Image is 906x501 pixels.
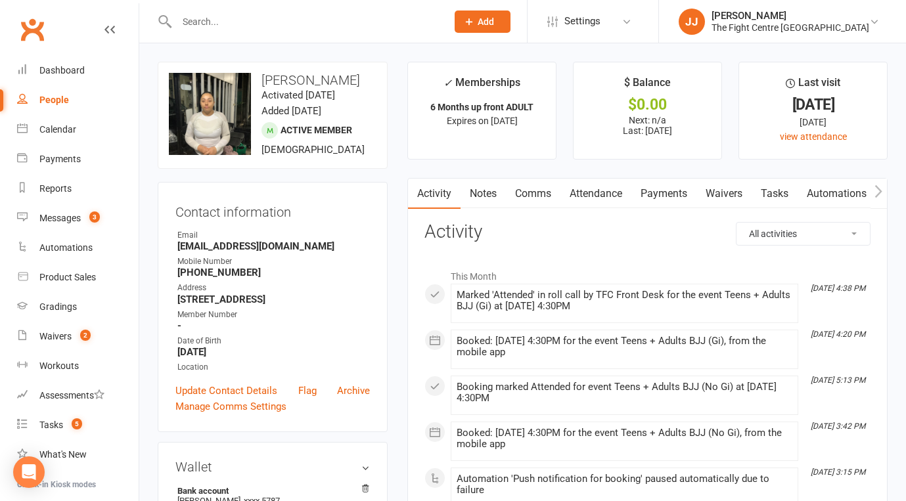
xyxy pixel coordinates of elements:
[752,179,798,209] a: Tasks
[39,213,81,223] div: Messages
[39,124,76,135] div: Calendar
[169,73,376,87] h3: [PERSON_NAME]
[39,390,104,401] div: Assessments
[261,89,335,101] time: Activated [DATE]
[173,12,438,31] input: Search...
[177,282,370,294] div: Address
[39,449,87,460] div: What's New
[17,381,139,410] a: Assessments
[177,267,370,278] strong: [PHONE_NUMBER]
[80,330,91,341] span: 2
[298,383,317,399] a: Flag
[39,420,63,430] div: Tasks
[337,383,370,399] a: Archive
[13,456,45,488] div: Open Intercom Messenger
[17,410,139,440] a: Tasks 5
[457,427,792,450] div: Booked: [DATE] 4:30PM for the event Teens + Adults BJJ (No Gi), from the mobile app
[177,361,370,374] div: Location
[177,229,370,242] div: Email
[177,346,370,358] strong: [DATE]
[39,360,79,371] div: Workouts
[811,330,865,339] i: [DATE] 4:20 PM
[478,16,494,27] span: Add
[624,74,671,98] div: $ Balance
[89,211,100,223] span: 3
[811,376,865,385] i: [DATE] 5:13 PM
[17,56,139,85] a: Dashboard
[39,331,72,341] div: Waivers
[72,418,82,429] span: 5
[430,102,533,112] strong: 6 Months up front ADULT
[17,115,139,144] a: Calendar
[39,272,96,282] div: Product Sales
[751,98,875,112] div: [DATE]
[585,98,710,112] div: $0.00
[16,13,49,46] a: Clubworx
[811,422,865,431] i: [DATE] 3:42 PM
[261,105,321,117] time: Added [DATE]
[798,179,876,209] a: Automations
[457,290,792,312] div: Marked 'Attended' in roll call by TFC Front Desk for the event Teens + Adults BJJ (Gi) at [DATE] ...
[175,383,277,399] a: Update Contact Details
[564,7,600,36] span: Settings
[175,200,370,219] h3: Contact information
[696,179,752,209] a: Waivers
[811,468,865,477] i: [DATE] 3:15 PM
[17,233,139,263] a: Automations
[443,77,452,89] i: ✓
[560,179,631,209] a: Attendance
[177,255,370,268] div: Mobile Number
[17,322,139,351] a: Waivers 2
[631,179,696,209] a: Payments
[39,183,72,194] div: Reports
[712,10,869,22] div: [PERSON_NAME]
[39,65,85,76] div: Dashboard
[679,9,705,35] div: JJ
[457,473,792,496] div: Automation 'Push notification for booking' paused automatically due to failure
[177,335,370,347] div: Date of Birth
[585,115,710,136] p: Next: n/a Last: [DATE]
[17,174,139,204] a: Reports
[39,301,77,312] div: Gradings
[177,320,370,332] strong: -
[17,263,139,292] a: Product Sales
[751,115,875,129] div: [DATE]
[455,11,510,33] button: Add
[17,144,139,174] a: Payments
[177,486,363,496] strong: Bank account
[712,22,869,33] div: The Fight Centre [GEOGRAPHIC_DATA]
[424,263,871,284] li: This Month
[17,292,139,322] a: Gradings
[177,309,370,321] div: Member Number
[39,242,93,253] div: Automations
[457,381,792,404] div: Booking marked Attended for event Teens + Adults BJJ (No Gi) at [DATE] 4:30PM
[786,74,840,98] div: Last visit
[506,179,560,209] a: Comms
[175,399,286,414] a: Manage Comms Settings
[17,204,139,233] a: Messages 3
[177,240,370,252] strong: [EMAIL_ADDRESS][DOMAIN_NAME]
[39,95,69,105] div: People
[261,144,365,156] span: [DEMOGRAPHIC_DATA]
[443,74,520,98] div: Memberships
[408,179,461,209] a: Activity
[17,85,139,115] a: People
[780,131,847,142] a: view attendance
[17,351,139,381] a: Workouts
[457,336,792,358] div: Booked: [DATE] 4:30PM for the event Teens + Adults BJJ (Gi), from the mobile app
[17,440,139,469] a: What's New
[169,73,251,155] img: image1662974615.png
[811,284,865,293] i: [DATE] 4:38 PM
[175,460,370,474] h3: Wallet
[39,154,81,164] div: Payments
[177,294,370,305] strong: [STREET_ADDRESS]
[281,125,352,135] span: Active member
[424,222,871,242] h3: Activity
[447,116,518,126] span: Expires on [DATE]
[461,179,506,209] a: Notes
